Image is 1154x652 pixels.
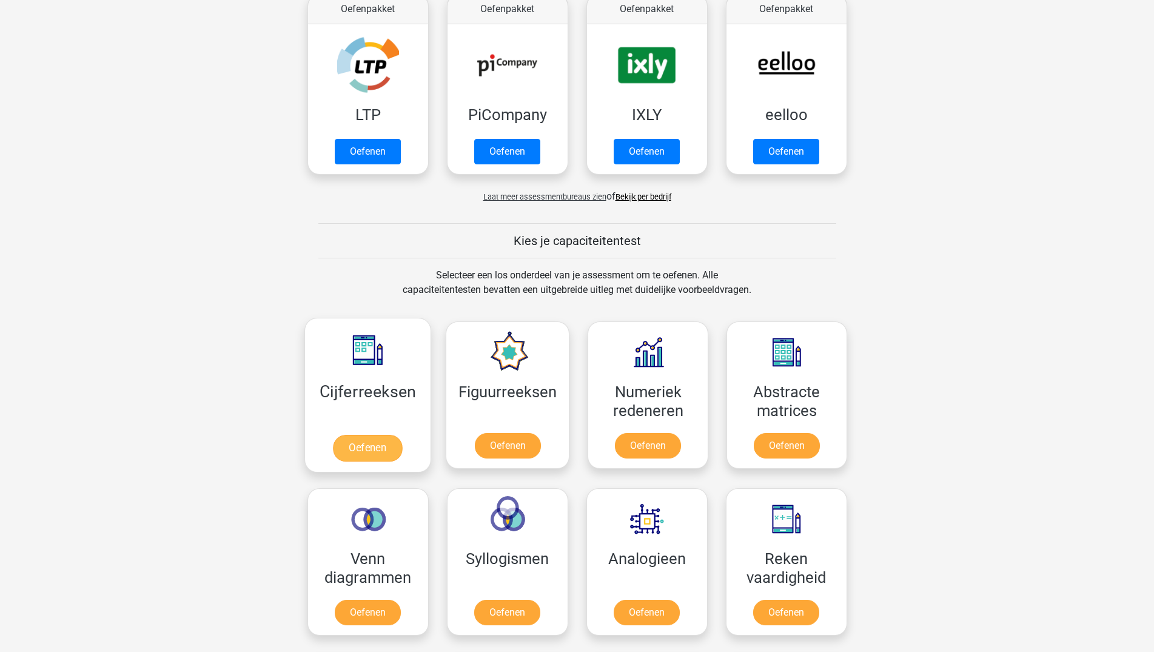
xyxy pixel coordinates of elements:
[753,139,819,164] a: Oefenen
[333,435,402,462] a: Oefenen
[614,600,680,625] a: Oefenen
[753,600,819,625] a: Oefenen
[614,139,680,164] a: Oefenen
[474,139,540,164] a: Oefenen
[616,192,671,201] a: Bekijk per bedrijf
[298,180,856,204] div: of
[391,268,763,312] div: Selecteer een los onderdeel van je assessment om te oefenen. Alle capaciteitentesten bevatten een...
[475,433,541,459] a: Oefenen
[483,192,606,201] span: Laat meer assessmentbureaus zien
[474,600,540,625] a: Oefenen
[335,139,401,164] a: Oefenen
[615,433,681,459] a: Oefenen
[754,433,820,459] a: Oefenen
[335,600,401,625] a: Oefenen
[318,234,836,248] h5: Kies je capaciteitentest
